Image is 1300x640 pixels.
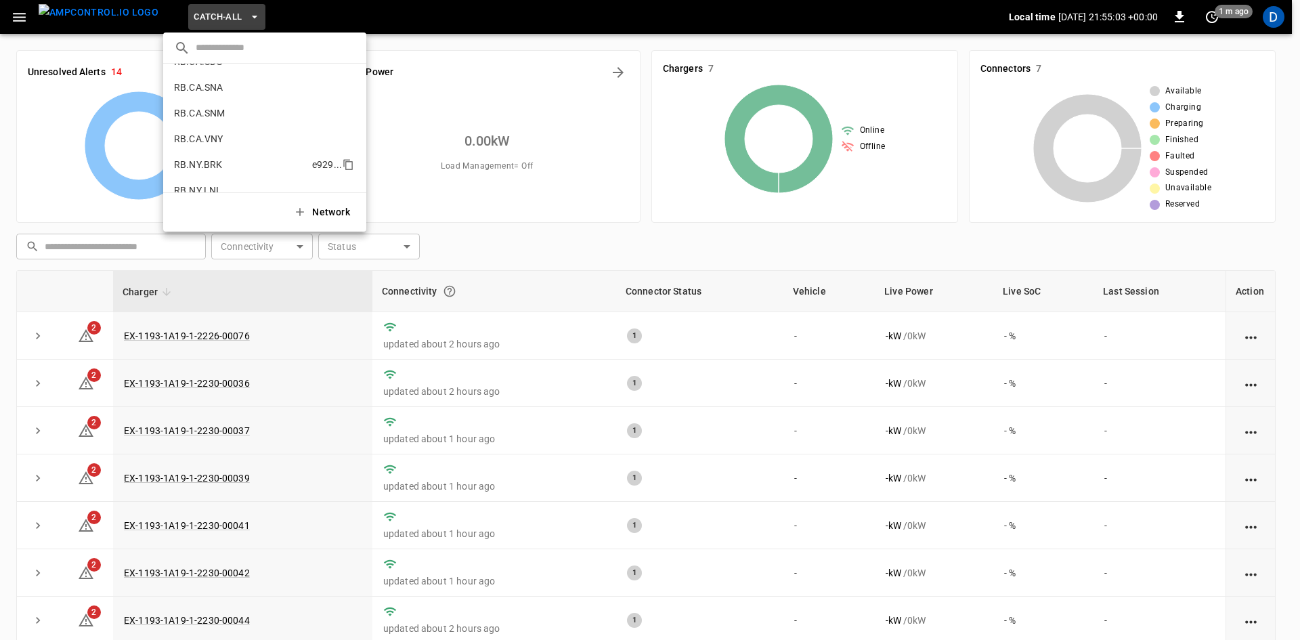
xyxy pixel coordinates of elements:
[174,106,307,120] p: RB.CA.SNM
[174,158,307,171] p: RB.NY.BRK
[285,198,361,226] button: Network
[341,156,356,173] div: copy
[174,132,306,146] p: RB.CA.VNY
[174,184,306,197] p: RB.NY.LNI
[174,81,307,94] p: RB.CA.SNA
